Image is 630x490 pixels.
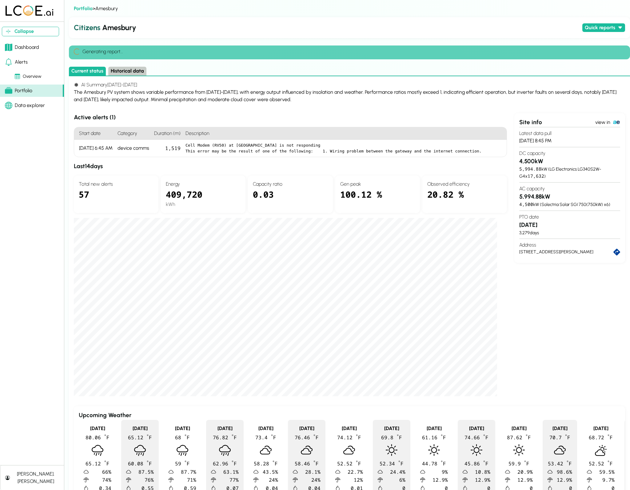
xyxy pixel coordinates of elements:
div: kW ( Solectria Solar SGI 750 ( 750 kW) x ) [519,201,620,208]
div: 100.12 % [340,188,415,208]
h4: Energy [166,180,241,188]
sup: º [231,459,234,465]
h4: Total new alerts [79,180,154,188]
h4: Category [115,127,152,140]
div: 409,720 [166,188,241,201]
div: Site info [519,118,595,127]
h2: Amesbury [74,22,580,33]
span: 12.9 % [425,476,448,484]
h4: Observed efficiency [427,180,502,188]
h4: Capacity ratio [253,180,328,188]
sup: º [607,459,610,465]
h4: AI Summary [DATE] - [DATE] [74,81,625,89]
div: 44.78 F [420,459,448,467]
sup: º [313,433,316,439]
div: 0.03 [253,188,328,208]
span: 5,994.88 [519,166,541,172]
sup: º [566,459,569,465]
sup: º [565,433,567,439]
div: Data explorer [5,102,45,109]
h4: PTO date [519,213,620,221]
sup: º [397,433,399,439]
sup: º [356,433,358,439]
div: kW ( LG Electronics LG340S2W-G4 x ) [519,166,620,180]
div: 65.12 F [84,459,111,467]
div: 52.34 F [378,459,405,467]
a: Portfolio [74,6,93,11]
h4: Description [183,127,507,140]
span: 9.7 % [592,476,615,484]
pre: Cell Modem (RV50) at [GEOGRAPHIC_DATA] is not responding This error may be the result of one of t... [185,142,502,154]
div: 20.9 % [510,468,533,476]
h4: Gen peak [340,180,415,188]
div: [DATE] [548,425,572,432]
span: 12.9 % [552,476,572,484]
div: 65.12 F [126,433,154,441]
div: [PERSON_NAME].[PERSON_NAME] [12,470,59,485]
div: 53.42 F [548,459,572,467]
div: 60.08 F [126,459,154,467]
sup: º [231,433,234,439]
sup: º [104,459,106,465]
div: 52.52 F [587,459,615,467]
h3: Upcoming Weather [79,411,620,420]
div: [DATE] [211,425,239,432]
sup: º [525,433,528,439]
div: kWh [166,201,241,208]
sup: º [272,459,275,465]
div: 58.46 F [293,459,321,467]
sup: º [607,433,610,439]
div: 68.72 F [587,433,615,441]
h4: Latest data pull [519,130,620,137]
div: 63.1 % [216,468,239,476]
span: 24 % [298,476,321,484]
div: 87.7 % [173,468,196,476]
div: [DATE] [293,425,321,432]
div: 59 F [169,459,196,467]
span: 6 % [383,476,405,484]
div: [DATE] [587,425,615,432]
div: 80.06 F [84,433,111,441]
div: 69.8 F [378,433,405,441]
span: 12.9 % [510,476,533,484]
span: 12.9 % [468,476,490,484]
div: device comms [115,140,152,157]
span: 77 % [216,476,239,484]
div: 61.16 F [420,433,448,441]
h3: Last 14 days [74,162,507,171]
sup: º [398,459,401,465]
span: 6 [606,202,609,207]
sup: º [184,459,187,465]
div: 73.4 F [253,433,278,441]
div: [DATE] [253,425,278,432]
a: directions [613,249,620,255]
span: 71 % [173,476,196,484]
div: [STREET_ADDRESS][PERSON_NAME] [519,249,613,255]
sup: º [483,459,485,465]
sup: º [356,459,358,465]
button: Current status [69,67,106,76]
div: 76.46 F [293,433,321,441]
div: 62.96 F [211,459,239,467]
sup: º [441,459,443,465]
sup: º [146,433,149,439]
span: 74 % [89,476,111,484]
div: 52.52 F [335,459,363,467]
div: 59.5 % [592,468,615,476]
div: 3,279 days [519,230,620,236]
sup: º [313,459,316,465]
div: Overview [15,73,42,80]
div: [DATE] [169,425,196,432]
h3: 5,994.88 kW [519,192,620,201]
div: 45.86 F [463,459,490,467]
div: 22.7 % [340,468,363,476]
div: 76.82 F [211,433,239,441]
div: 59.9 F [505,459,533,467]
h3: Active alerts ( 1 ) [74,113,507,122]
sup: º [184,433,187,439]
div: 74.12 F [335,433,363,441]
div: 58.28 F [253,459,278,467]
h3: 4,500 kW [519,157,620,166]
sup: º [146,459,149,465]
sup: º [441,433,443,439]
